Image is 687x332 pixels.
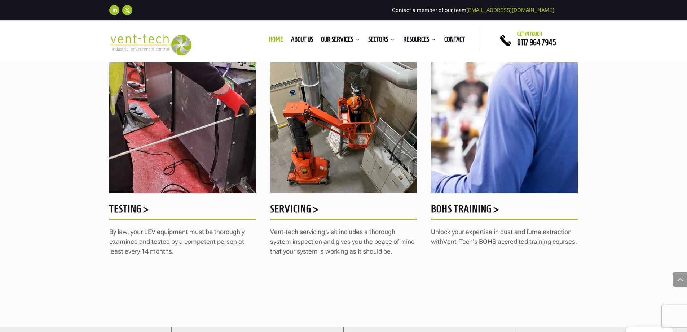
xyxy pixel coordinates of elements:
[368,37,395,45] a: Sectors
[109,3,256,193] img: HEPA-filter-testing-James-G
[473,238,577,245] span: ‘s BOHS accredited training courses.
[269,37,283,45] a: Home
[457,238,459,245] span: –
[444,37,465,45] a: Contact
[270,3,417,193] img: Servicing
[270,227,417,263] p: Vent-tech servicing visit includes a thorough system inspection and gives you the peace of mind t...
[392,7,554,13] span: Contact a member of our team
[517,38,556,47] a: 0117 964 7945
[431,3,578,193] img: training
[270,204,417,218] h5: Servicing >
[291,37,313,45] a: About us
[403,37,436,45] a: Resources
[109,34,192,55] img: 2023-09-27T08_35_16.549ZVENT-TECH---Clear-background
[321,37,360,45] a: Our Services
[109,227,256,263] p: By law, your LEV equipment must be thoroughly examined and tested by a competent person at least ...
[431,228,572,245] span: Unlock your expertise in dust and fume extraction with
[443,238,457,245] span: Vent
[517,31,542,37] span: Get in touch
[466,7,554,13] a: [EMAIL_ADDRESS][DOMAIN_NAME]
[109,5,119,15] a: Follow on LinkedIn
[459,238,473,245] span: Tech
[431,204,578,218] h5: BOHS Training >
[122,5,132,15] a: Follow on X
[109,204,256,218] h5: Testing >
